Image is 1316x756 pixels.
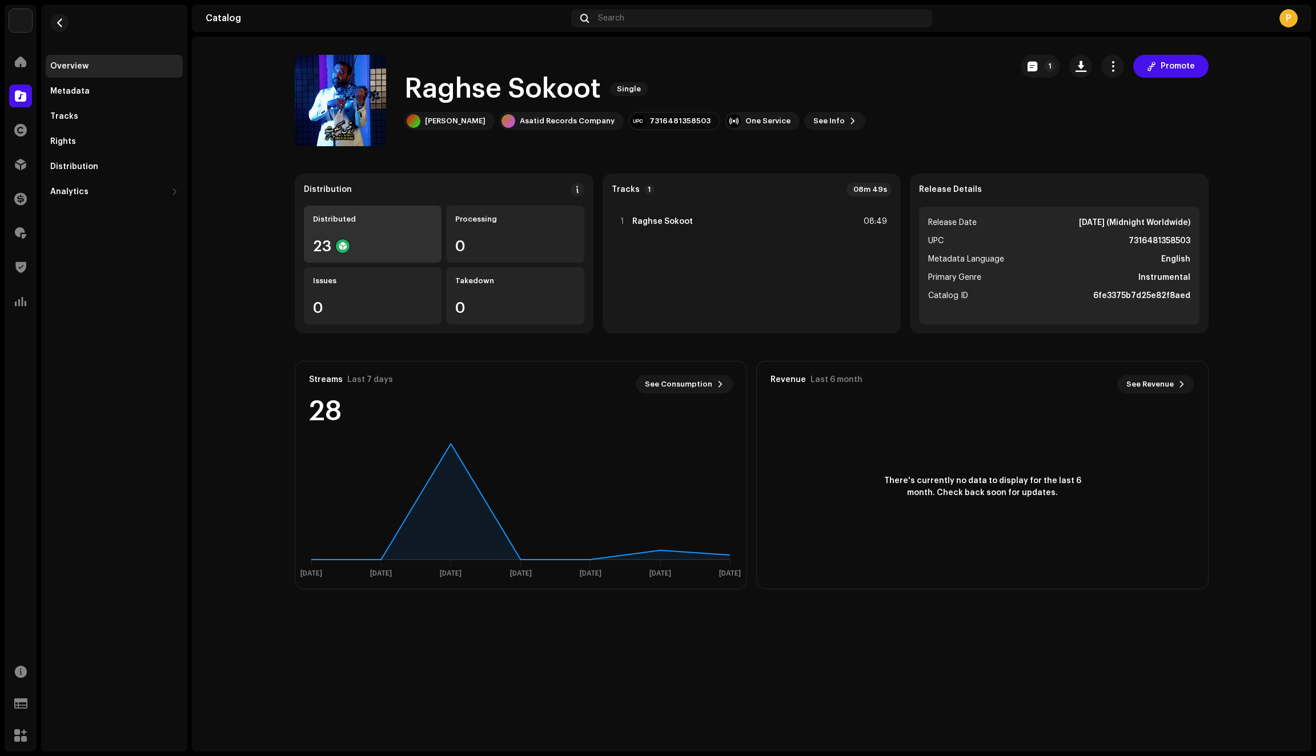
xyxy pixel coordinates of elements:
strong: 7316481358503 [1129,234,1190,248]
button: See Revenue [1117,375,1194,393]
div: Streams [309,375,343,384]
button: 1 [1021,55,1060,78]
span: Promote [1161,55,1195,78]
re-m-nav-item: Rights [46,130,183,153]
re-m-nav-item: Metadata [46,80,183,103]
re-m-nav-item: Tracks [46,105,183,128]
div: Overview [50,62,89,71]
h1: Raghse Sokoot [404,71,601,107]
div: Metadata [50,87,90,96]
div: Revenue [771,375,806,384]
span: Search [598,14,624,23]
div: Asatid Records Company [520,116,615,126]
button: See Info [804,112,865,130]
strong: [DATE] (Midnight Worldwide) [1079,216,1190,230]
text: [DATE] [440,570,462,577]
span: UPC [928,234,944,248]
text: [DATE] [649,570,671,577]
div: Issues [313,276,432,285]
div: 7316481358503 [649,116,711,126]
p-badge: 1 [644,184,655,195]
div: Rights [50,137,76,146]
text: [DATE] [719,570,741,577]
strong: Tracks [612,185,640,194]
div: Last 7 days [347,375,393,384]
button: See Consumption [636,375,733,393]
span: See Consumption [645,373,712,396]
div: Analytics [50,187,89,196]
div: Tracks [50,112,78,121]
div: Last 6 month [811,375,862,384]
div: [PERSON_NAME] [425,116,486,126]
span: Catalog ID [928,289,968,303]
re-m-nav-item: Overview [46,55,183,78]
div: One Service [745,116,791,126]
div: Distribution [304,185,352,194]
strong: Instrumental [1138,271,1190,284]
span: Release Date [928,216,977,230]
button: Promote [1133,55,1209,78]
strong: Raghse Sokoot [632,217,693,226]
span: See Revenue [1126,373,1174,396]
div: Catalog [206,14,567,23]
div: 08m 49s [846,183,892,196]
img: 6dfc84ee-69e5-4cae-a1fb-b2a148a81d2f [9,9,32,32]
div: 08:49 [862,215,887,228]
text: [DATE] [300,570,322,577]
strong: English [1161,252,1190,266]
text: [DATE] [510,570,532,577]
re-m-nav-dropdown: Analytics [46,180,183,203]
div: P [1279,9,1298,27]
div: Distributed [313,215,432,224]
div: Distribution [50,162,98,171]
strong: Release Details [919,185,982,194]
span: Metadata Language [928,252,1004,266]
div: Processing [455,215,575,224]
span: Primary Genre [928,271,981,284]
text: [DATE] [370,570,392,577]
text: [DATE] [580,570,601,577]
p-badge: 1 [1044,61,1056,72]
span: There's currently no data to display for the last 6 month. Check back soon for updates. [880,475,1085,499]
re-m-nav-item: Distribution [46,155,183,178]
span: See Info [813,110,845,132]
div: Takedown [455,276,575,285]
span: Single [610,82,648,96]
strong: 6fe3375b7d25e82f8aed [1093,289,1190,303]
